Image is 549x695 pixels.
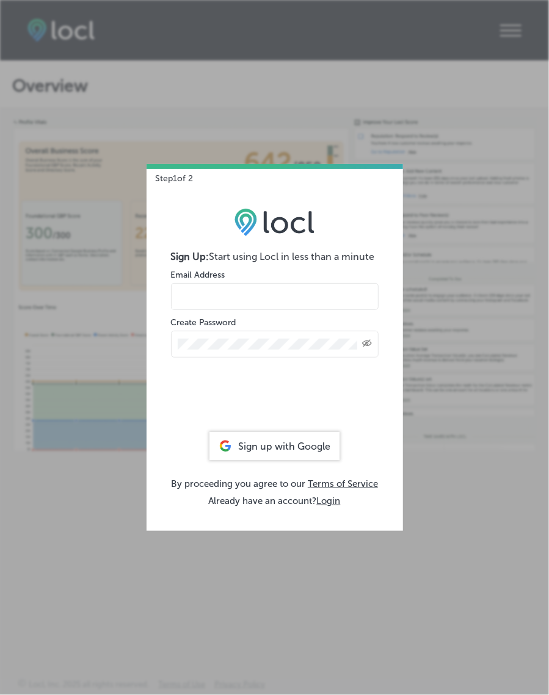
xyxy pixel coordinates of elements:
[171,478,379,489] p: By proceeding you agree to our
[209,251,375,262] span: Start using Locl in less than a minute
[171,317,236,328] label: Create Password
[362,339,372,350] span: Toggle password visibility
[209,432,340,460] div: Sign up with Google
[171,251,209,262] strong: Sign Up:
[308,478,378,489] a: Terms of Service
[182,378,368,426] iframe: reCAPTCHA
[317,495,341,506] button: Login
[171,270,225,280] label: Email Address
[147,164,194,184] p: Step 1 of 2
[171,495,379,506] p: Already have an account?
[235,208,314,236] img: LOCL logo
